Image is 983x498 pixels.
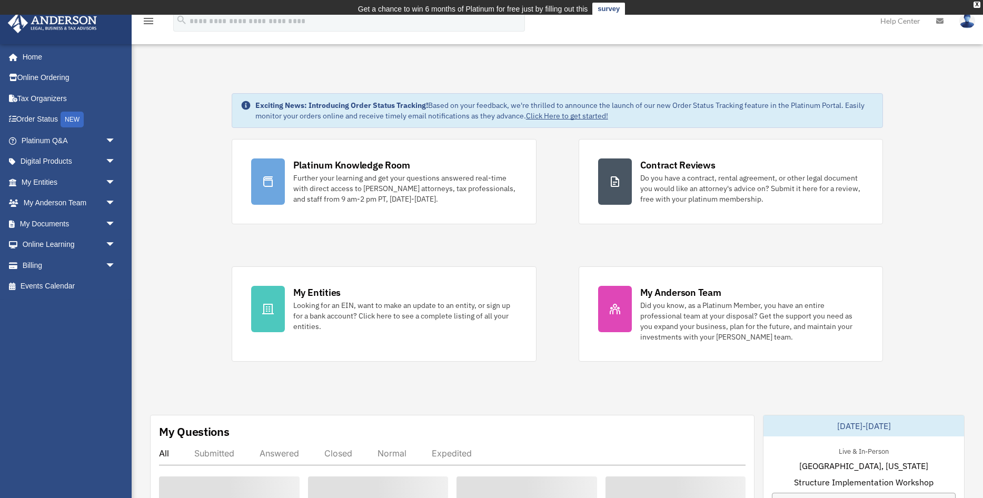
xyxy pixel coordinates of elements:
[358,3,588,15] div: Get a chance to win 6 months of Platinum for free just by filling out this
[974,2,980,8] div: close
[7,234,132,255] a: Online Learningarrow_drop_down
[105,255,126,276] span: arrow_drop_down
[794,476,934,489] span: Structure Implementation Workshop
[7,67,132,88] a: Online Ordering
[293,286,341,299] div: My Entities
[105,151,126,173] span: arrow_drop_down
[324,448,352,459] div: Closed
[232,139,537,224] a: Platinum Knowledge Room Further your learning and get your questions answered real-time with dire...
[142,18,155,27] a: menu
[7,172,132,193] a: My Entitiesarrow_drop_down
[579,266,883,362] a: My Anderson Team Did you know, as a Platinum Member, you have an entire professional team at your...
[378,448,406,459] div: Normal
[255,100,875,121] div: Based on your feedback, we're thrilled to announce the launch of our new Order Status Tracking fe...
[432,448,472,459] div: Expedited
[5,13,100,33] img: Anderson Advisors Platinum Portal
[7,193,132,214] a: My Anderson Teamarrow_drop_down
[105,172,126,193] span: arrow_drop_down
[7,46,126,67] a: Home
[640,173,864,204] div: Do you have a contract, rental agreement, or other legal document you would like an attorney's ad...
[7,151,132,172] a: Digital Productsarrow_drop_down
[7,130,132,151] a: Platinum Q&Aarrow_drop_down
[293,173,517,204] div: Further your learning and get your questions answered real-time with direct access to [PERSON_NAM...
[260,448,299,459] div: Answered
[255,101,428,110] strong: Exciting News: Introducing Order Status Tracking!
[830,445,897,456] div: Live & In-Person
[7,276,132,297] a: Events Calendar
[526,111,608,121] a: Click Here to get started!
[105,130,126,152] span: arrow_drop_down
[293,158,410,172] div: Platinum Knowledge Room
[592,3,625,15] a: survey
[105,234,126,256] span: arrow_drop_down
[159,448,169,459] div: All
[579,139,883,224] a: Contract Reviews Do you have a contract, rental agreement, or other legal document you would like...
[7,213,132,234] a: My Documentsarrow_drop_down
[61,112,84,127] div: NEW
[293,300,517,332] div: Looking for an EIN, want to make an update to an entity, or sign up for a bank account? Click her...
[232,266,537,362] a: My Entities Looking for an EIN, want to make an update to an entity, or sign up for a bank accoun...
[959,13,975,28] img: User Pic
[176,14,187,26] i: search
[640,286,721,299] div: My Anderson Team
[640,300,864,342] div: Did you know, as a Platinum Member, you have an entire professional team at your disposal? Get th...
[7,109,132,131] a: Order StatusNEW
[194,448,234,459] div: Submitted
[105,213,126,235] span: arrow_drop_down
[159,424,230,440] div: My Questions
[7,88,132,109] a: Tax Organizers
[105,193,126,214] span: arrow_drop_down
[799,460,928,472] span: [GEOGRAPHIC_DATA], [US_STATE]
[7,255,132,276] a: Billingarrow_drop_down
[763,415,964,436] div: [DATE]-[DATE]
[640,158,716,172] div: Contract Reviews
[142,15,155,27] i: menu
